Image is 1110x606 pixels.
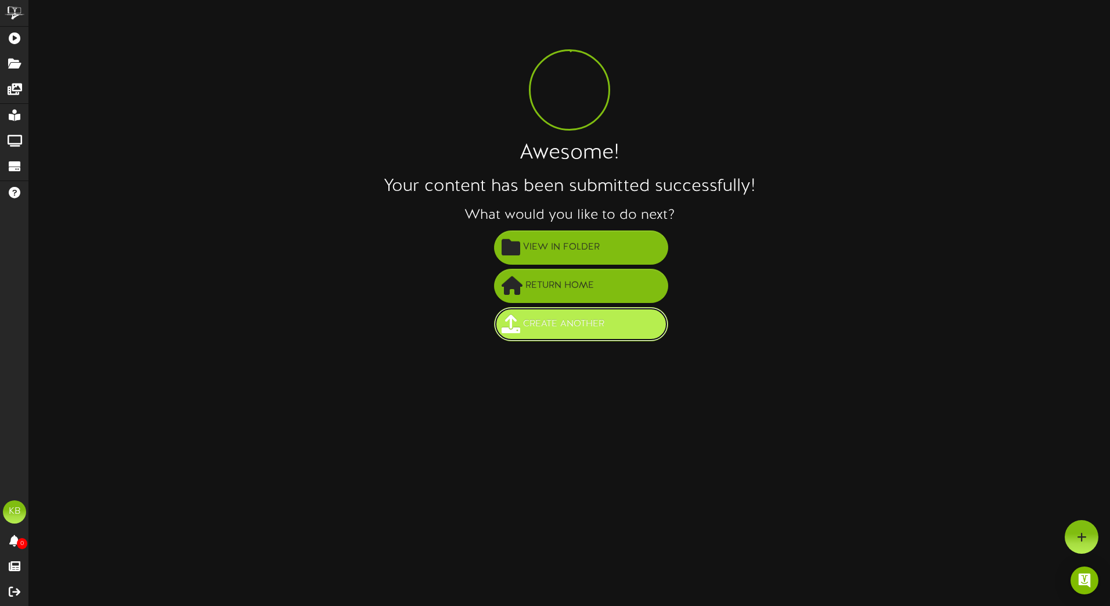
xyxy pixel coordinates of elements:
h3: What would you like to do next? [29,208,1110,223]
button: Return Home [494,269,668,303]
button: Create Another [494,307,668,341]
span: View in Folder [520,238,603,257]
button: View in Folder [494,230,668,265]
span: Return Home [522,276,597,295]
span: Create Another [520,315,607,334]
span: 0 [17,538,27,549]
h1: Awesome! [29,142,1110,165]
h2: Your content has been submitted successfully! [29,177,1110,196]
div: Open Intercom Messenger [1071,567,1098,594]
div: KB [3,500,26,524]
